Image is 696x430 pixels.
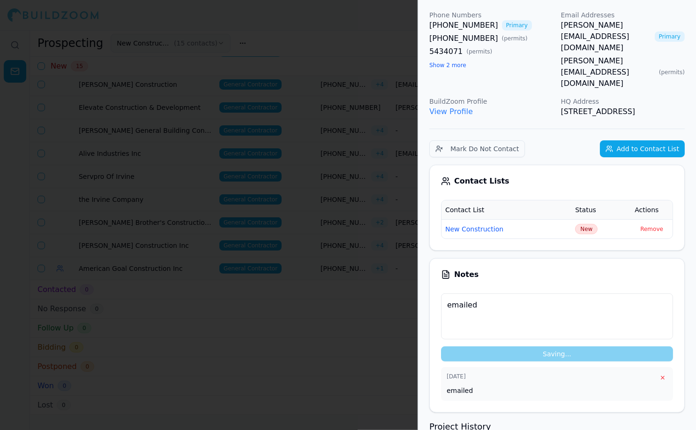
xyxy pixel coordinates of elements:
a: [PHONE_NUMBER] [429,20,498,31]
span: ( permits ) [659,69,685,76]
p: Phone Numbers [429,10,554,20]
a: [PERSON_NAME][EMAIL_ADDRESS][DOMAIN_NAME] [561,20,651,54]
span: Primary [502,20,532,31]
span: ( permits ) [466,48,492,55]
textarea: emailed [441,293,673,339]
span: Primary [655,31,685,42]
a: [PERSON_NAME][EMAIL_ADDRESS][DOMAIN_NAME] [561,55,655,89]
p: [STREET_ADDRESS] [561,106,685,117]
span: [DATE] [447,373,466,380]
button: Show 2 more [429,61,466,69]
th: Status [571,200,631,219]
div: Notes [441,270,673,279]
a: 5434071 [429,46,463,57]
p: emailed [447,386,667,395]
p: BuildZoom Profile [429,97,554,106]
button: New Construction [445,224,503,234]
a: View Profile [429,107,473,116]
span: ( permits ) [502,35,528,42]
p: Email Addresses [561,10,685,20]
span: Click to update status [575,224,598,234]
a: [PHONE_NUMBER] [429,33,498,44]
th: Actions [631,200,673,219]
p: HQ Address [561,97,685,106]
button: × [658,373,667,382]
button: Add to Contact List [600,140,685,157]
button: Mark Do Not Contact [429,140,525,157]
button: New [575,224,598,234]
div: Contact Lists [441,177,673,186]
th: Contact List [442,200,571,219]
button: Remove [635,223,669,235]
